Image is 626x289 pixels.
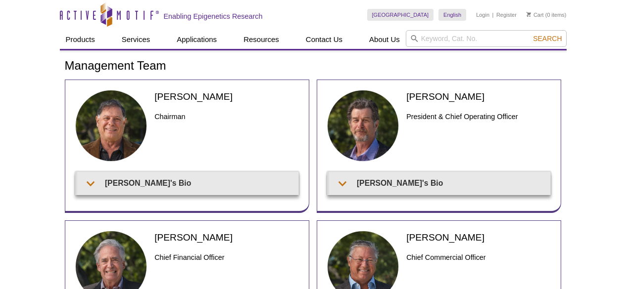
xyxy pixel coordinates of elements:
h3: Chairman [154,111,298,123]
span: Search [533,35,562,42]
a: English [438,9,466,21]
a: Products [60,30,101,49]
a: Login [476,11,489,18]
a: Cart [527,11,544,18]
img: Ted DeFrank headshot [327,90,399,162]
h2: [PERSON_NAME] [406,231,550,244]
h3: Chief Financial Officer [154,251,298,263]
h3: Chief Commercial Officer [406,251,550,263]
img: Your Cart [527,12,531,17]
h1: Management Team [65,59,562,74]
a: Services [116,30,156,49]
input: Keyword, Cat. No. [406,30,567,47]
img: Joe Fernandez headshot [75,90,147,162]
a: About Us [363,30,406,49]
a: Register [496,11,517,18]
h2: [PERSON_NAME] [154,231,298,244]
li: | [492,9,494,21]
a: Resources [238,30,285,49]
h2: Enabling Epigenetics Research [164,12,263,21]
li: (0 items) [527,9,567,21]
a: Contact Us [300,30,348,49]
summary: [PERSON_NAME]'s Bio [329,172,550,194]
button: Search [530,34,565,43]
a: [GEOGRAPHIC_DATA] [367,9,434,21]
a: Applications [171,30,223,49]
h3: President & Chief Operating Officer [406,111,550,123]
summary: [PERSON_NAME]'s Bio [77,172,298,194]
h2: [PERSON_NAME] [154,90,298,103]
h2: [PERSON_NAME] [406,90,550,103]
